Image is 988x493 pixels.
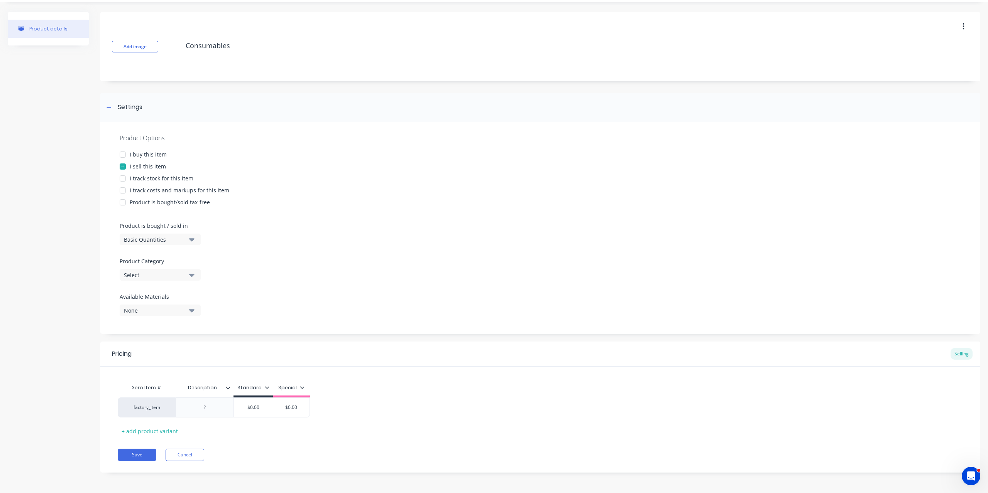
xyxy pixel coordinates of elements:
label: Available Materials [120,293,201,301]
div: I buy this item [130,150,167,158]
div: Product Options [120,133,961,143]
div: Settings [118,103,142,112]
div: $0.00 [272,398,311,417]
div: Product is bought/sold tax-free [130,198,210,206]
iframe: Intercom live chat [962,467,980,485]
div: Product details [29,26,68,32]
div: I track stock for this item [130,174,193,182]
div: Standard [237,384,269,391]
button: Add image [112,41,158,52]
div: Xero Item # [118,380,176,395]
div: Description [176,380,233,395]
div: factory_item [125,404,168,411]
div: $0.00 [234,398,273,417]
textarea: Consumables [182,37,867,55]
button: Select [120,269,201,281]
div: I sell this item [130,162,166,170]
div: Description [176,378,229,397]
div: I track costs and markups for this item [130,186,229,194]
button: None [120,305,201,316]
button: Basic Quantities [120,234,201,245]
div: None [124,306,186,315]
button: Product details [8,20,89,38]
div: Basic Quantities [124,236,186,244]
div: Pricing [112,349,132,358]
label: Product Category [120,257,197,265]
div: Special [278,384,305,391]
label: Product is bought / sold in [120,222,197,230]
button: Cancel [166,449,204,461]
div: Select [124,271,186,279]
div: + add product variant [118,425,182,437]
div: Selling [951,348,973,360]
button: Save [118,449,156,461]
div: factory_item$0.00$0.00 [118,397,310,417]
